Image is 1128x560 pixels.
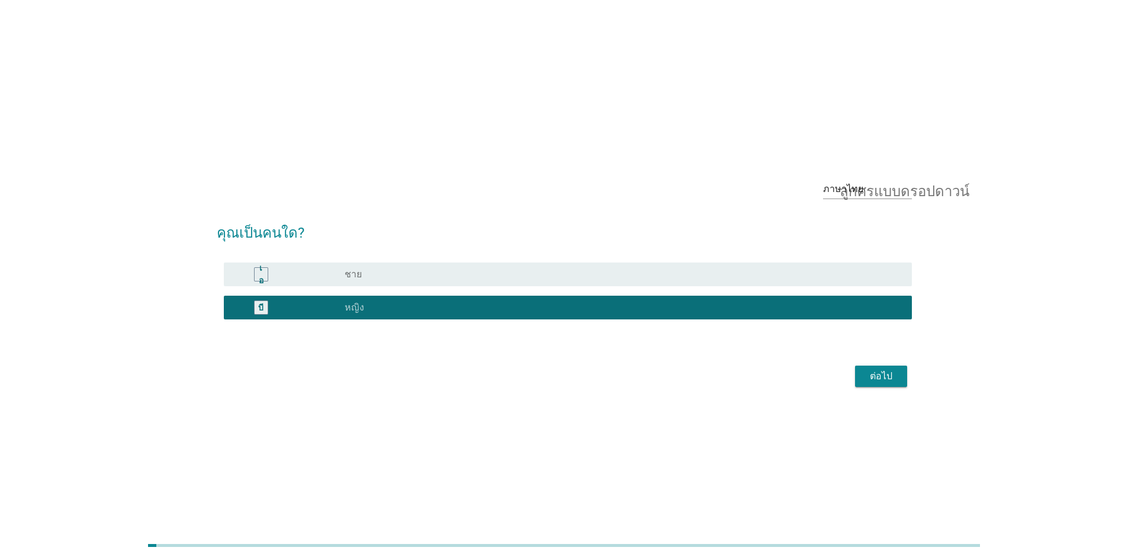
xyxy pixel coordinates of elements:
[855,366,907,387] button: ต่อไป
[840,182,969,196] font: ลูกศรแบบดรอปดาวน์
[259,263,263,285] font: เอ
[217,225,304,241] font: คุณเป็นคนใด?
[258,302,263,312] font: บี
[345,302,364,313] font: หญิง
[870,370,892,382] font: ต่อไป
[345,268,362,280] font: ชาย
[823,183,863,194] font: ภาษาไทย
